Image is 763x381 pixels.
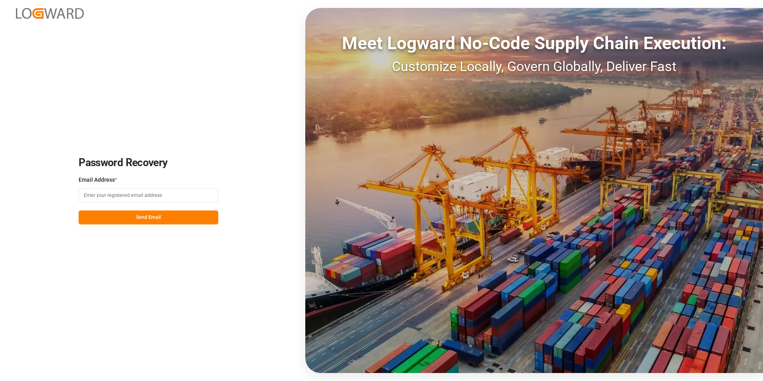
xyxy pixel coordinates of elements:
div: Customize Locally, Govern Globally, Deliver Fast [305,56,763,77]
button: Send Email [79,210,218,224]
h2: Password Recovery [79,157,218,169]
img: Logward_new_orange.png [16,8,84,19]
span: Email Address [79,176,115,184]
input: Enter your registered email address [79,188,218,202]
div: Meet Logward No-Code Supply Chain Execution: [305,30,763,56]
